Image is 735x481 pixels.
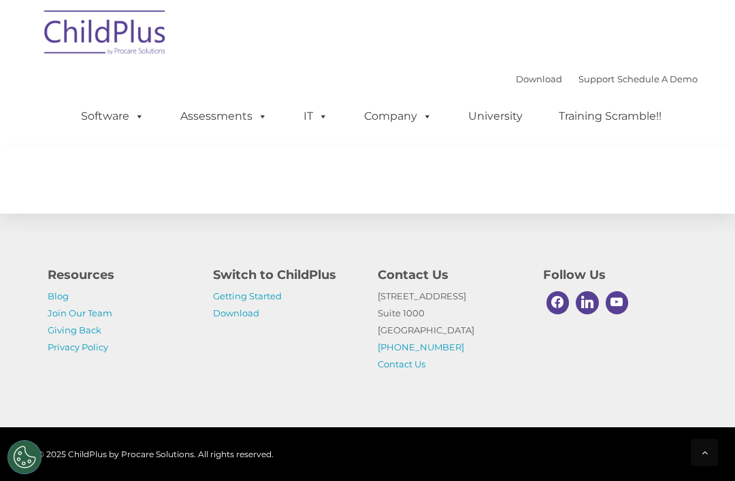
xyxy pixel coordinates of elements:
[48,265,193,284] h4: Resources
[350,103,446,130] a: Company
[378,342,464,352] a: [PHONE_NUMBER]
[378,288,523,373] p: [STREET_ADDRESS] Suite 1000 [GEOGRAPHIC_DATA]
[48,325,101,335] a: Giving Back
[378,265,523,284] h4: Contact Us
[516,73,698,84] font: |
[48,308,112,318] a: Join Our Team
[48,342,108,352] a: Privacy Policy
[167,103,281,130] a: Assessments
[7,440,42,474] button: Cookies Settings
[617,73,698,84] a: Schedule A Demo
[213,308,259,318] a: Download
[572,288,602,318] a: Linkedin
[37,449,274,459] span: © 2025 ChildPlus by Procare Solutions. All rights reserved.
[213,265,358,284] h4: Switch to ChildPlus
[48,291,69,301] a: Blog
[37,1,174,69] img: ChildPlus by Procare Solutions
[543,288,573,318] a: Facebook
[545,103,675,130] a: Training Scramble!!
[667,416,735,481] iframe: Chat Widget
[290,103,342,130] a: IT
[543,265,688,284] h4: Follow Us
[516,73,562,84] a: Download
[67,103,158,130] a: Software
[213,291,282,301] a: Getting Started
[578,73,615,84] a: Support
[602,288,632,318] a: Youtube
[378,359,425,369] a: Contact Us
[455,103,536,130] a: University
